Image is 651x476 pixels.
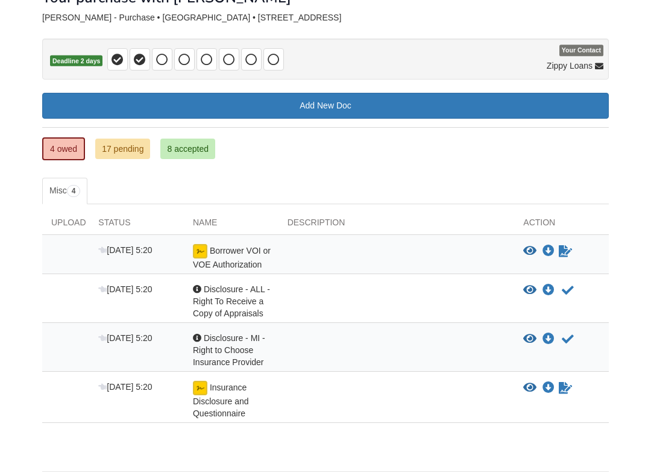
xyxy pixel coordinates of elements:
a: Download Insurance Disclosure and Questionnaire [542,383,555,393]
a: Download Borrower VOI or VOE Authorization [542,246,555,256]
div: Upload [42,216,89,234]
button: View Insurance Disclosure and Questionnaire [523,382,536,394]
a: 8 accepted [160,139,215,159]
span: Disclosure - ALL - Right To Receive a Copy of Appraisals [193,284,270,318]
a: Sign Form [558,244,573,258]
div: Status [89,216,184,234]
div: Description [278,216,515,234]
span: Zippy Loans [547,60,593,72]
span: Deadline 2 days [50,55,102,67]
span: [DATE] 5:20 [98,382,152,392]
a: Download Disclosure - ALL - Right To Receive a Copy of Appraisals [542,286,555,295]
a: Add New Doc [42,93,609,119]
button: View Disclosure - MI - Right to Choose Insurance Provider [523,333,536,345]
span: Disclosure - MI - Right to Choose Insurance Provider [193,333,265,367]
a: Sign Form [558,381,573,395]
div: [PERSON_NAME] - Purchase • [GEOGRAPHIC_DATA] • [STREET_ADDRESS] [42,13,609,23]
img: Ready for you to esign [193,381,207,395]
button: View Disclosure - ALL - Right To Receive a Copy of Appraisals [523,284,536,296]
span: [DATE] 5:20 [98,245,152,255]
span: 4 [67,185,81,197]
span: Borrower VOI or VOE Authorization [193,246,271,269]
span: Your Contact [559,45,603,57]
button: Acknowledge receipt of document [561,283,575,298]
a: Download Disclosure - MI - Right to Choose Insurance Provider [542,334,555,344]
span: [DATE] 5:20 [98,333,152,343]
span: Insurance Disclosure and Questionnaire [193,383,249,418]
button: View Borrower VOI or VOE Authorization [523,245,536,257]
button: Acknowledge receipt of document [561,332,575,346]
div: Name [184,216,278,234]
img: Ready for you to esign [193,244,207,258]
a: Misc [42,178,87,204]
span: [DATE] 5:20 [98,284,152,294]
a: 17 pending [95,139,150,159]
div: Action [514,216,609,234]
a: 4 owed [42,137,85,160]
